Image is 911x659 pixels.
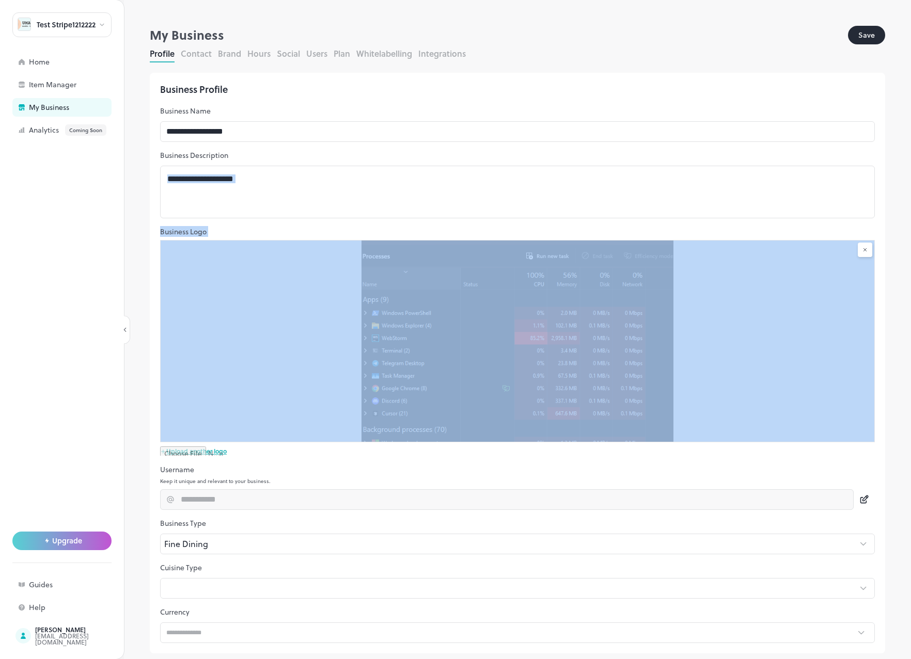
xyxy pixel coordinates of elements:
div: My Business [150,26,848,44]
button: Profile [150,47,175,59]
button: Whitelabelling [356,47,412,59]
div: Item Manager [29,81,132,88]
div: Fine Dining [160,534,858,554]
div: Home [29,58,132,66]
div: ​ [160,578,858,599]
div: [EMAIL_ADDRESS][DOMAIN_NAME] [35,633,132,645]
div: Test Stripe1212222 [37,21,96,28]
button: Open [851,622,871,643]
p: Business Name [160,106,875,116]
button: Contact [181,47,212,59]
button: Users [306,47,327,59]
button: Save [848,26,885,44]
button: Integrations [418,47,466,59]
button: Hours [247,47,271,59]
button: Brand [218,47,241,59]
p: Keep it unique and relevant to your business. [160,478,875,484]
div: Coming Soon [65,124,106,136]
div: [PERSON_NAME] [35,626,132,633]
img: 17559516070224d83asrz0y.png [161,240,874,442]
div: Help [29,604,132,611]
p: Business Logo [160,227,875,237]
div: Guides [29,581,132,588]
button: Plan [334,47,350,59]
p: Cuisine Type [160,562,875,573]
p: Username [160,464,875,475]
div: Analytics [29,124,132,136]
p: Currency [160,607,875,617]
p: Business Type [160,518,875,528]
span: Upgrade [52,537,82,545]
div: My Business [29,104,132,111]
button: Social [277,47,300,59]
img: avatar [18,18,30,30]
div: Business Profile [160,83,875,95]
p: Business Description [160,150,875,160]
